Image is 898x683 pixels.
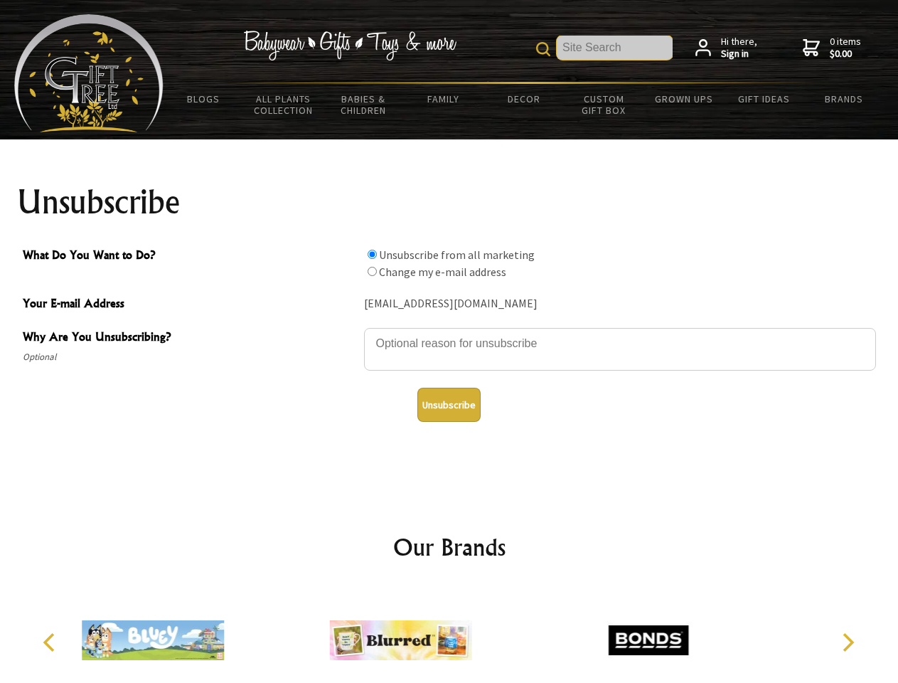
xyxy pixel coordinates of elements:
[536,42,550,56] img: product search
[364,293,876,315] div: [EMAIL_ADDRESS][DOMAIN_NAME]
[28,530,870,564] h2: Our Brands
[243,31,456,60] img: Babywear - Gifts - Toys & more
[643,84,724,114] a: Grown Ups
[721,36,757,60] span: Hi there,
[36,627,67,658] button: Previous
[695,36,757,60] a: Hi there,Sign in
[324,84,404,125] a: Babies & Children
[724,84,804,114] a: Gift Ideas
[483,84,564,114] a: Decor
[368,250,377,259] input: What Do You Want to Do?
[364,328,876,371] textarea: Why Are You Unsubscribing?
[379,265,506,279] label: Change my e-mail address
[164,84,244,114] a: BLOGS
[830,48,861,60] strong: $0.00
[23,349,357,366] span: Optional
[804,84,884,114] a: Brands
[830,35,861,60] span: 0 items
[17,185,882,219] h1: Unsubscribe
[803,36,861,60] a: 0 items$0.00
[832,627,863,658] button: Next
[564,84,644,125] a: Custom Gift Box
[404,84,484,114] a: Family
[23,328,357,349] span: Why Are You Unsubscribing?
[23,295,357,315] span: Your E-mail Address
[14,14,164,132] img: Babyware - Gifts - Toys and more...
[244,84,324,125] a: All Plants Collection
[721,48,757,60] strong: Sign in
[368,267,377,276] input: What Do You Want to Do?
[417,388,481,422] button: Unsubscribe
[23,246,357,267] span: What Do You Want to Do?
[557,36,673,60] input: Site Search
[379,248,535,262] label: Unsubscribe from all marketing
